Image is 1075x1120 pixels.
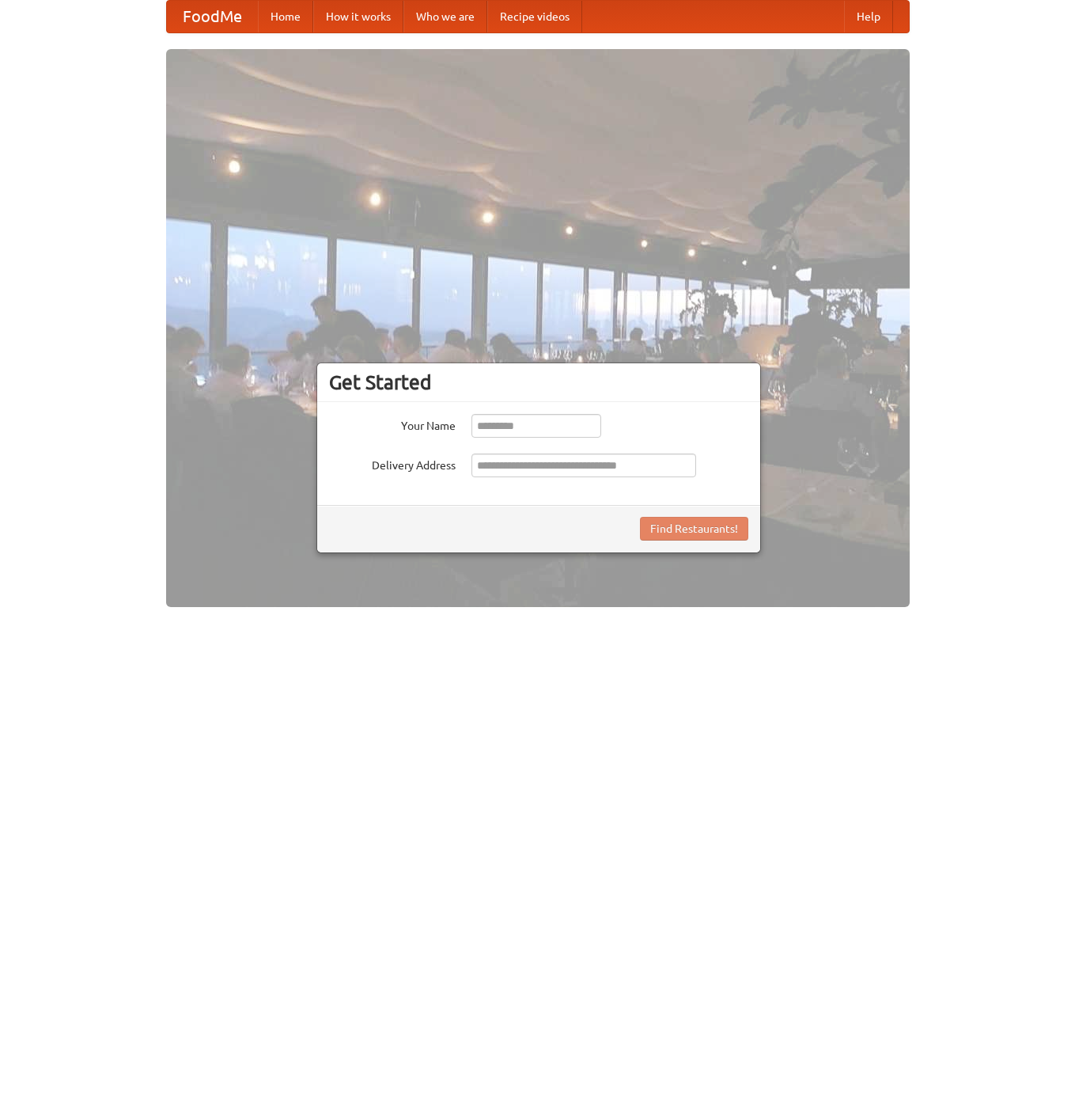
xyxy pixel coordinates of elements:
[329,414,456,434] label: Your Name
[403,1,487,32] a: Who we are
[329,370,748,394] h3: Get Started
[329,454,456,473] label: Delivery Address
[167,1,258,32] a: FoodMe
[487,1,582,32] a: Recipe videos
[844,1,893,32] a: Help
[640,517,748,541] button: Find Restaurants!
[313,1,403,32] a: How it works
[258,1,313,32] a: Home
